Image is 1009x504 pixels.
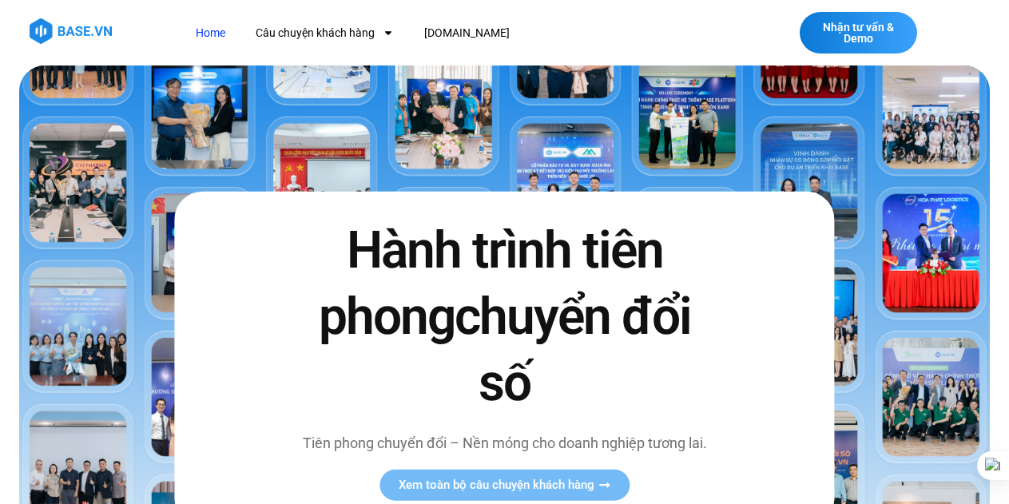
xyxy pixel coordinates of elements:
[399,479,594,491] span: Xem toàn bộ câu chuyện khách hàng
[184,18,237,48] a: Home
[455,287,691,413] span: chuyển đổi số
[800,12,917,54] a: Nhận tư vấn & Demo
[297,216,711,416] h2: Hành trình tiên phong
[379,470,630,501] a: Xem toàn bộ câu chuyện khách hàng
[412,18,522,48] a: [DOMAIN_NAME]
[297,432,711,454] p: Tiên phong chuyển đổi – Nền móng cho doanh nghiệp tương lai.
[816,22,901,44] span: Nhận tư vấn & Demo
[244,18,406,48] a: Câu chuyện khách hàng
[184,18,720,48] nav: Menu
